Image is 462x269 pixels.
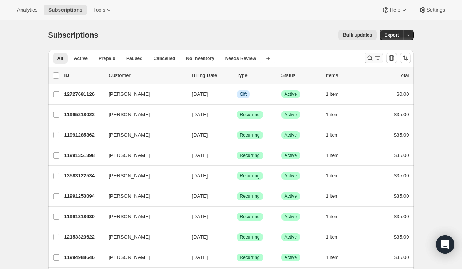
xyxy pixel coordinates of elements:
[326,152,339,159] span: 1 item
[64,170,409,181] div: 13583122534[PERSON_NAME][DATE]SuccessRecurringSuccessActive1 item$35.00
[414,5,450,15] button: Settings
[154,55,176,62] span: Cancelled
[192,214,208,219] span: [DATE]
[48,31,99,39] span: Subscriptions
[397,91,409,97] span: $0.00
[390,7,400,13] span: Help
[398,72,409,79] p: Total
[109,111,150,119] span: [PERSON_NAME]
[400,53,411,63] button: Sort the results
[285,173,297,179] span: Active
[326,89,347,100] button: 1 item
[109,152,150,159] span: [PERSON_NAME]
[326,234,339,240] span: 1 item
[104,170,181,182] button: [PERSON_NAME]
[64,111,103,119] p: 11995218022
[326,254,339,261] span: 1 item
[192,132,208,138] span: [DATE]
[109,90,150,98] span: [PERSON_NAME]
[109,213,150,221] span: [PERSON_NAME]
[57,55,63,62] span: All
[240,234,260,240] span: Recurring
[192,254,208,260] span: [DATE]
[192,112,208,117] span: [DATE]
[427,7,445,13] span: Settings
[109,131,150,139] span: [PERSON_NAME]
[240,214,260,220] span: Recurring
[326,214,339,220] span: 1 item
[109,72,186,79] p: Customer
[186,55,214,62] span: No inventory
[192,234,208,240] span: [DATE]
[365,53,383,63] button: Search and filter results
[326,72,365,79] div: Items
[17,7,37,13] span: Analytics
[225,55,256,62] span: Needs Review
[64,172,103,180] p: 13583122534
[192,152,208,158] span: [DATE]
[64,152,103,159] p: 11991351398
[285,193,297,199] span: Active
[394,173,409,179] span: $35.00
[326,150,347,161] button: 1 item
[64,233,103,241] p: 12153323622
[104,211,181,223] button: [PERSON_NAME]
[285,132,297,138] span: Active
[48,7,82,13] span: Subscriptions
[192,173,208,179] span: [DATE]
[104,109,181,121] button: [PERSON_NAME]
[326,211,347,222] button: 1 item
[326,132,339,138] span: 1 item
[64,131,103,139] p: 11991285862
[64,254,103,261] p: 11994988646
[64,90,103,98] p: 12727681126
[394,214,409,219] span: $35.00
[394,152,409,158] span: $35.00
[64,211,409,222] div: 11991318630[PERSON_NAME][DATE]SuccessRecurringSuccessActive1 item$35.00
[64,232,409,242] div: 12153323622[PERSON_NAME][DATE]SuccessRecurringSuccessActive1 item$35.00
[240,112,260,118] span: Recurring
[192,72,231,79] p: Billing Date
[74,55,88,62] span: Active
[436,235,454,254] div: Open Intercom Messenger
[64,191,409,202] div: 11991253094[PERSON_NAME][DATE]SuccessRecurringSuccessActive1 item$35.00
[240,132,260,138] span: Recurring
[326,252,347,263] button: 1 item
[64,109,409,120] div: 11995218022[PERSON_NAME][DATE]SuccessRecurringSuccessActive1 item$35.00
[285,254,297,261] span: Active
[240,91,247,97] span: Gift
[104,231,181,243] button: [PERSON_NAME]
[64,72,409,79] div: IDCustomerBilling DateTypeStatusItemsTotal
[104,149,181,162] button: [PERSON_NAME]
[326,130,347,140] button: 1 item
[64,150,409,161] div: 11991351398[PERSON_NAME][DATE]SuccessRecurringSuccessActive1 item$35.00
[394,193,409,199] span: $35.00
[64,130,409,140] div: 11991285862[PERSON_NAME][DATE]SuccessRecurringSuccessActive1 item$35.00
[338,30,377,40] button: Bulk updates
[93,7,105,13] span: Tools
[240,254,260,261] span: Recurring
[386,53,397,63] button: Customize table column order and visibility
[326,170,347,181] button: 1 item
[64,72,103,79] p: ID
[343,32,372,38] span: Bulk updates
[109,192,150,200] span: [PERSON_NAME]
[64,192,103,200] p: 11991253094
[326,173,339,179] span: 1 item
[104,129,181,141] button: [PERSON_NAME]
[262,53,275,64] button: Create new view
[240,193,260,199] span: Recurring
[285,152,297,159] span: Active
[326,193,339,199] span: 1 item
[326,91,339,97] span: 1 item
[64,252,409,263] div: 11994988646[PERSON_NAME][DATE]SuccessRecurringSuccessActive1 item$35.00
[44,5,87,15] button: Subscriptions
[109,172,150,180] span: [PERSON_NAME]
[384,32,399,38] span: Export
[326,112,339,118] span: 1 item
[104,251,181,264] button: [PERSON_NAME]
[192,91,208,97] span: [DATE]
[377,5,412,15] button: Help
[109,254,150,261] span: [PERSON_NAME]
[285,112,297,118] span: Active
